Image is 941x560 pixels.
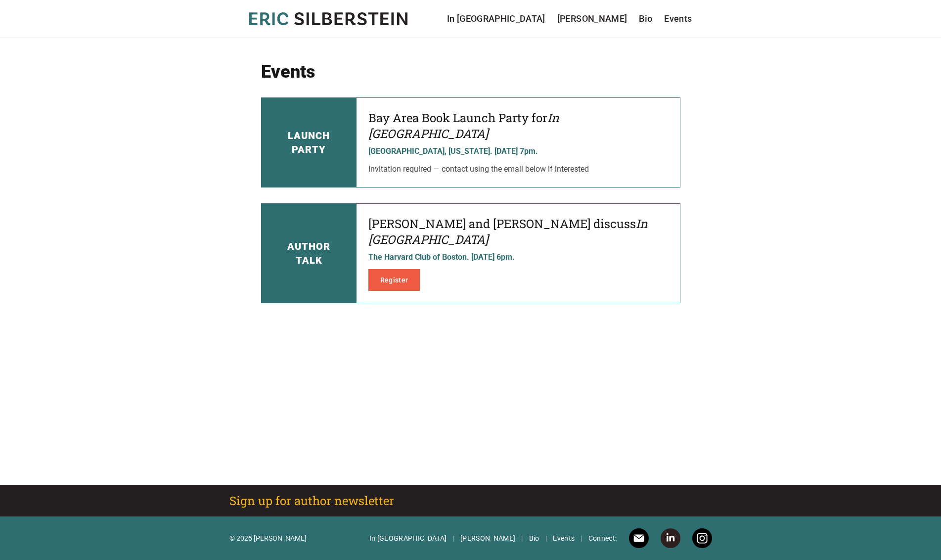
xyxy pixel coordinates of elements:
[588,533,617,543] span: Connect:
[287,239,330,267] h3: Author Talk
[368,216,648,247] em: In [GEOGRAPHIC_DATA]
[521,533,523,543] span: |
[369,533,447,543] a: In [GEOGRAPHIC_DATA]
[368,110,559,141] em: In [GEOGRAPHIC_DATA]
[529,533,539,543] a: Bio
[368,163,668,175] p: Invitation required — contact using the email below if interested
[639,12,652,26] a: Bio
[629,528,649,548] a: Email
[229,493,394,509] h2: Sign up for author newsletter
[229,533,307,543] p: © 2025 [PERSON_NAME]
[261,62,680,82] h1: Events
[453,533,454,543] span: |
[692,528,712,548] a: Instagram
[545,533,547,543] span: |
[447,12,545,26] a: In [GEOGRAPHIC_DATA]
[581,533,582,543] span: |
[460,533,516,543] a: [PERSON_NAME]
[368,269,420,291] a: Register
[553,533,575,543] a: Events
[368,110,668,141] h4: Bay Area Book Launch Party for
[368,216,668,247] h4: [PERSON_NAME] and [PERSON_NAME] discuss
[368,145,668,157] p: [GEOGRAPHIC_DATA], [US_STATE]. [DATE] 7pm.
[661,528,680,548] a: LinkedIn
[664,12,692,26] a: Events
[288,129,330,156] h3: Launch Party
[557,12,627,26] a: [PERSON_NAME]
[368,251,668,263] p: The Harvard Club of Boston. [DATE] 6pm.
